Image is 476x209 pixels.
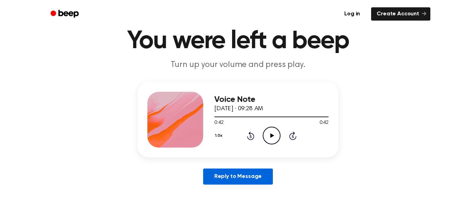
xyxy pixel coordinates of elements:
[371,7,430,21] a: Create Account
[60,29,416,54] h1: You were left a beep
[214,119,223,127] span: 0:42
[104,59,372,71] p: Turn up your volume and press play.
[203,169,273,185] a: Reply to Message
[214,95,329,104] h3: Voice Note
[214,106,263,112] span: [DATE] · 09:28 AM
[46,7,85,21] a: Beep
[337,6,367,22] a: Log in
[214,130,225,142] button: 1.0x
[320,119,329,127] span: 0:42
